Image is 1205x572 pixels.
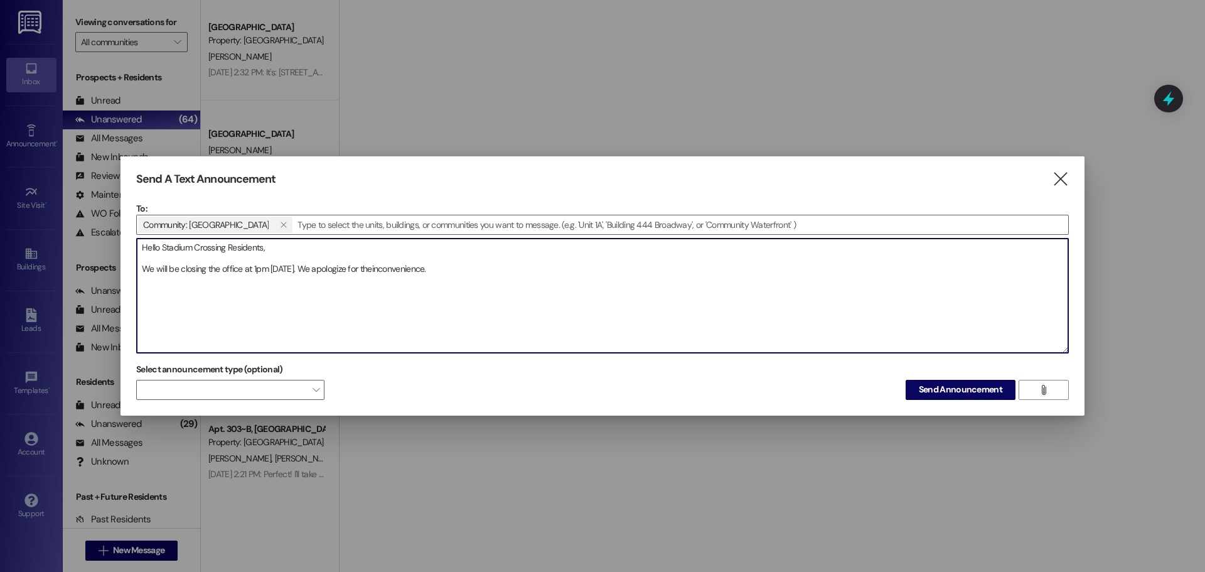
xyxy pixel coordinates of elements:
[906,380,1015,400] button: Send Announcement
[919,383,1002,396] span: Send Announcement
[143,217,269,233] span: Community: Stadium Crossing
[136,238,1069,353] div: Hello Stadium Crossing Residents, We will be closing the office at 1pm [DATE]. We apologize for t...
[136,202,1069,215] p: To:
[280,220,287,230] i: 
[1052,173,1069,186] i: 
[136,360,283,379] label: Select announcement type (optional)
[136,172,276,186] h3: Send A Text Announcement
[294,215,1068,234] input: Type to select the units, buildings, or communities you want to message. (e.g. 'Unit 1A', 'Buildi...
[1039,385,1048,395] i: 
[274,217,292,233] button: Community: Stadium Crossing
[137,239,1068,353] textarea: Hello Stadium Crossing Residents, We will be closing the office at 1pm [DATE]. We apologize for t...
